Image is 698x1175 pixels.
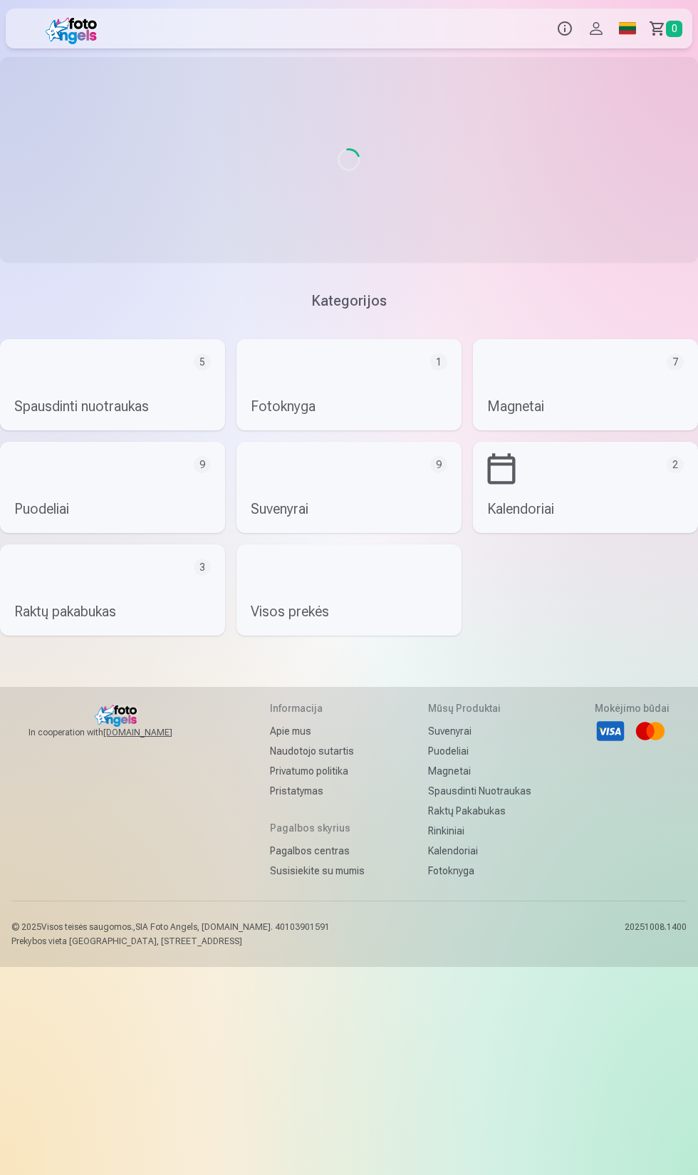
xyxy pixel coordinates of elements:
[430,456,447,473] div: 9
[270,841,365,861] a: Pagalbos centras
[580,9,612,48] button: Profilis
[270,761,365,781] a: Privatumo politika
[428,841,531,861] a: Kalendoriai
[473,339,698,430] a: Magnetai7
[666,21,682,37] span: 0
[635,715,666,747] li: Mastercard
[46,13,102,44] img: /fa2
[595,701,670,715] h5: Mokėjimo būdai
[430,353,447,371] div: 1
[473,442,698,533] a: Kalendoriai2
[270,861,365,881] a: Susisiekite su mumis
[270,781,365,801] a: Pristatymas
[135,922,330,932] span: SIA Foto Angels, [DOMAIN_NAME]. 40103901591
[428,701,531,715] h5: Mūsų produktai
[194,559,211,576] div: 3
[549,9,580,48] button: Info
[236,339,462,430] a: Fotoknyga1
[270,721,365,741] a: Apie mus
[11,936,330,947] p: Prekybos vieta [GEOGRAPHIC_DATA], [STREET_ADDRESS]
[194,456,211,473] div: 9
[428,741,531,761] a: Puodeliai
[11,921,330,933] p: © 2025 Visos teisės saugomos. ,
[103,727,207,738] a: [DOMAIN_NAME]
[270,701,365,715] h5: Informacija
[595,715,626,747] li: Visa
[270,821,365,835] h5: Pagalbos skyrius
[236,442,462,533] a: Suvenyrai9
[270,741,365,761] a: Naudotojo sutartis
[236,544,462,636] a: Visos prekės
[428,761,531,781] a: Magnetai
[643,9,692,48] a: Krepšelis0
[428,861,531,881] a: Fotoknyga
[194,353,211,371] div: 5
[625,921,687,947] p: 20251008.1400
[428,781,531,801] a: Spausdinti nuotraukas
[667,353,684,371] div: 7
[428,801,531,821] a: Raktų pakabukas
[428,721,531,741] a: Suvenyrai
[667,456,684,473] div: 2
[428,821,531,841] a: Rinkiniai
[28,727,207,738] span: In cooperation with
[612,9,643,48] a: Global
